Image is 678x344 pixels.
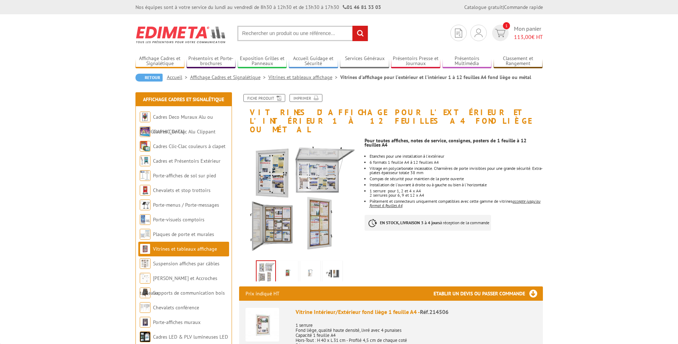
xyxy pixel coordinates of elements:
img: Porte-menus / Porte-messages [140,200,150,210]
a: Chevalets conférence [153,304,199,311]
span: € HT [514,33,543,41]
a: Cadres et Présentoirs Extérieur [153,158,221,164]
div: Vitrine Intérieur/Extérieur fond liège 1 feuille A4 - [296,308,536,316]
img: Chevalets conférence [140,302,150,313]
a: Chevalets et stop trottoirs [153,187,211,193]
span: 113,00 [514,33,531,40]
h1: Vitrines d'affichage pour l'extérieur et l'intérieur 1 à 12 feuilles A4 fond liège ou métal [234,94,548,134]
a: [PERSON_NAME] et Accroches tableaux [140,275,217,296]
a: Cadres Clic-Clac Alu Clippant [153,128,216,135]
img: devis rapide [475,29,482,37]
div: | [464,4,543,11]
a: Accueil [167,74,190,80]
a: Porte-menus / Porte-messages [153,202,219,208]
img: Porte-affiches de sol sur pied [140,170,150,181]
img: Vitrine Intérieur/Extérieur fond liège 1 feuille A4 [246,308,279,341]
a: Suspension affiches par câbles [153,260,219,267]
span: Mon panier [514,25,543,41]
img: Porte-affiches muraux [140,317,150,328]
a: Cadres Clic-Clac couleurs à clapet [153,143,226,149]
img: 214510_214511_2.jpg [302,262,319,284]
a: Cadres LED & PLV lumineuses LED [153,334,228,340]
li: 6 formats 1 feuille A4 à 12 feuilles A4 [370,160,543,164]
strong: Pour toutes affiches, notes de service, consignes, posters de 1 feuille à 12 feuilles A4 [365,137,526,148]
em: accepte jusqu'au format 6 feuilles A4 [370,198,540,208]
input: Rechercher un produit ou une référence... [237,26,368,41]
a: Vitrines et tableaux affichage [153,246,217,252]
img: devis rapide [455,29,462,38]
a: Retour [135,74,163,82]
img: Vitrines et tableaux affichage [140,244,150,254]
img: vitrines_d_affichage_214506_1.jpg [257,261,275,283]
a: Accueil Guidage et Sécurité [289,55,338,67]
span: 1 [503,22,510,29]
img: Cadres Clic-Clac couleurs à clapet [140,141,150,152]
img: vitrines_d_affichage_214506_1.jpg [239,138,360,258]
img: Plaques de porte et murales [140,229,150,240]
a: Imprimer [289,94,322,102]
a: Commande rapide [504,4,543,10]
li: Vitrines d'affichage pour l'extérieur et l'intérieur 1 à 12 feuilles A4 fond liège ou métal [340,74,531,81]
a: Catalogue gratuit [464,4,503,10]
p: à réception de la commande [365,215,491,231]
img: Edimeta [135,21,227,48]
li: Vitrage en polycarbonate incassable. Charnières de porte invisibles pour une grande sécurité. Ext... [370,166,543,175]
img: 214510_214511_3.jpg [324,262,341,284]
a: Plaques de porte et murales [153,231,214,237]
input: rechercher [352,26,368,41]
p: Prix indiqué HT [246,286,279,301]
a: Présentoirs Multimédia [442,55,492,67]
a: Exposition Grilles et Panneaux [238,55,287,67]
img: 214510_214511_1.jpg [279,262,297,284]
img: Suspension affiches par câbles [140,258,150,269]
img: Cadres LED & PLV lumineuses LED [140,331,150,342]
a: Fiche produit [243,94,285,102]
a: Affichage Cadres et Signalétique [190,74,268,80]
a: Vitrines et tableaux affichage [268,74,340,80]
strong: EN STOCK, LIVRAISON 3 à 4 jours [380,220,440,225]
a: Porte-affiches muraux [153,319,201,325]
img: Cadres et Présentoirs Extérieur [140,156,150,166]
div: Nos équipes sont à votre service du lundi au vendredi de 8h30 à 12h30 et de 13h30 à 17h30 [135,4,381,11]
img: devis rapide [495,29,505,37]
a: Présentoirs Presse et Journaux [391,55,440,67]
li: Piètement et connecteurs uniquement compatibles avec cette gamme de vitrines [370,199,543,208]
li: Installation de l'ouvrant à droite ou à gauche ou bien à l'horizontale [370,183,543,187]
img: Cimaises et Accroches tableaux [140,273,150,284]
a: Présentoirs et Porte-brochures [187,55,236,67]
img: Porte-visuels comptoirs [140,214,150,225]
a: Affichage Cadres et Signalétique [143,96,224,103]
p: Etanches pour une installation à l'extérieur [370,154,543,158]
h3: Etablir un devis ou passer commande [434,286,543,301]
img: Cadres Deco Muraux Alu ou Bois [140,112,150,122]
img: Chevalets et stop trottoirs [140,185,150,196]
a: Supports de communication bois [153,290,225,296]
a: Porte-visuels comptoirs [153,216,204,223]
a: Classement et Rangement [494,55,543,67]
li: 1 serrure pour 1, 2 et 4 x A4 2 serrures pour 6, 9 et 12 x A4 [370,189,543,197]
a: devis rapide 1 Mon panier 113,00€ HT [490,25,543,41]
a: Cadres Deco Muraux Alu ou [GEOGRAPHIC_DATA] [140,114,213,135]
strong: 01 46 81 33 03 [343,4,381,10]
a: Affichage Cadres et Signalétique [135,55,185,67]
span: Réf.214506 [420,308,449,315]
li: Compas de sécurité pour maintien de la porte ouverte [370,177,543,181]
a: Porte-affiches de sol sur pied [153,172,216,179]
a: Services Généraux [340,55,389,67]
